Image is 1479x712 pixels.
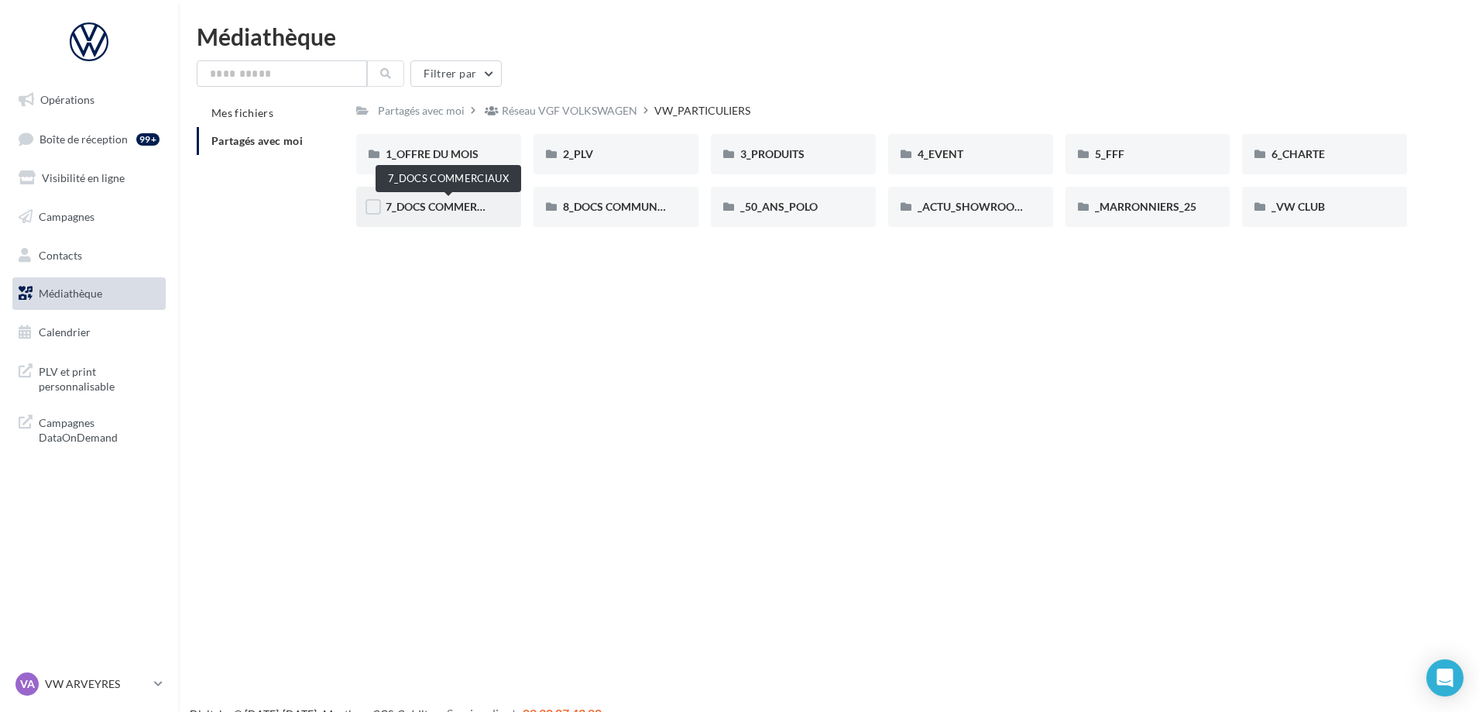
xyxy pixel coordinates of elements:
[9,355,169,401] a: PLV et print personnalisable
[197,25,1460,48] div: Médiathèque
[1095,147,1124,160] span: 5_FFF
[39,210,94,223] span: Campagnes
[9,406,169,452] a: Campagnes DataOnDemand
[45,676,148,692] p: VW ARVEYRES
[918,147,963,160] span: 4_EVENT
[211,106,273,119] span: Mes fichiers
[9,239,169,272] a: Contacts
[12,669,166,699] a: VA VW ARVEYRES
[20,676,35,692] span: VA
[1426,659,1464,697] div: Open Intercom Messenger
[1095,200,1196,213] span: _MARRONNIERS_25
[39,361,160,394] span: PLV et print personnalisable
[386,147,479,160] span: 1_OFFRE DU MOIS
[136,133,160,146] div: 99+
[9,316,169,349] a: Calendrier
[9,201,169,233] a: Campagnes
[502,103,637,119] div: Réseau VGF VOLKSWAGEN
[410,60,502,87] button: Filtrer par
[386,200,510,213] span: 7_DOCS COMMERCIAUX
[1271,147,1325,160] span: 6_CHARTE
[9,122,169,156] a: Boîte de réception99+
[1271,200,1325,213] span: _VW CLUB
[211,134,303,147] span: Partagés avec moi
[9,84,169,116] a: Opérations
[918,200,1024,213] span: _ACTU_SHOWROOM
[654,103,750,119] div: VW_PARTICULIERS
[376,165,521,192] div: 7_DOCS COMMERCIAUX
[39,287,102,300] span: Médiathèque
[39,248,82,261] span: Contacts
[9,277,169,310] a: Médiathèque
[42,171,125,184] span: Visibilité en ligne
[40,93,94,106] span: Opérations
[39,412,160,445] span: Campagnes DataOnDemand
[563,147,593,160] span: 2_PLV
[563,200,701,213] span: 8_DOCS COMMUNICATION
[740,200,818,213] span: _50_ANS_POLO
[378,103,465,119] div: Partagés avec moi
[740,147,805,160] span: 3_PRODUITS
[9,162,169,194] a: Visibilité en ligne
[39,132,128,145] span: Boîte de réception
[39,325,91,339] span: Calendrier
